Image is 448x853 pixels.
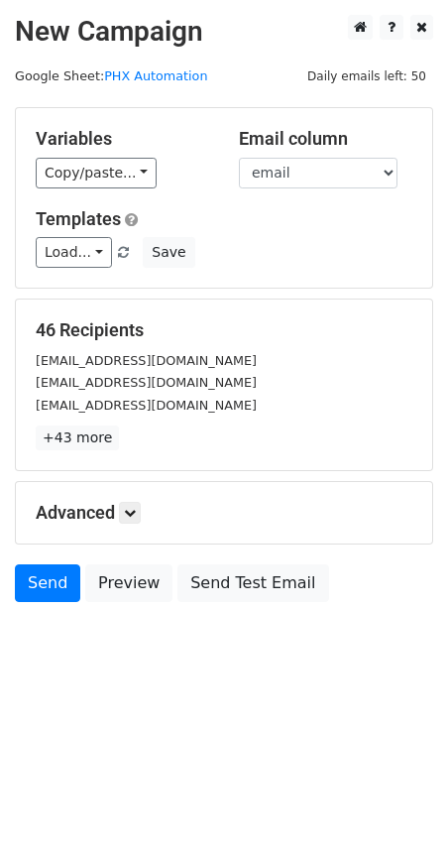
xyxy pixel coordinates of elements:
a: Preview [85,564,172,602]
small: [EMAIL_ADDRESS][DOMAIN_NAME] [36,353,257,368]
small: [EMAIL_ADDRESS][DOMAIN_NAME] [36,375,257,390]
a: Templates [36,208,121,229]
a: +43 more [36,426,119,450]
a: Send Test Email [177,564,328,602]
small: Google Sheet: [15,68,208,83]
h5: 46 Recipients [36,319,412,341]
h2: New Campaign [15,15,433,49]
a: Daily emails left: 50 [300,68,433,83]
a: PHX Automation [104,68,207,83]
h5: Email column [239,128,412,150]
a: Send [15,564,80,602]
a: Copy/paste... [36,158,157,188]
iframe: Chat Widget [349,758,448,853]
h5: Advanced [36,502,412,524]
a: Load... [36,237,112,268]
h5: Variables [36,128,209,150]
span: Daily emails left: 50 [300,65,433,87]
button: Save [143,237,194,268]
small: [EMAIL_ADDRESS][DOMAIN_NAME] [36,398,257,413]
